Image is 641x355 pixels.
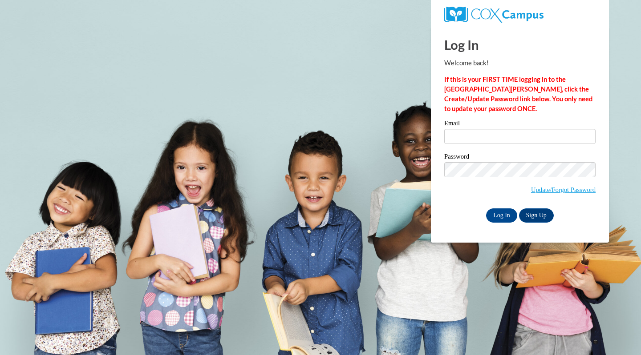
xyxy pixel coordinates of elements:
[486,208,517,223] input: Log In
[444,7,544,23] img: COX Campus
[444,120,596,129] label: Email
[444,10,544,18] a: COX Campus
[444,36,596,54] h1: Log In
[444,153,596,162] label: Password
[444,76,592,112] strong: If this is your FIRST TIME logging in to the [GEOGRAPHIC_DATA][PERSON_NAME], click the Create/Upd...
[519,208,554,223] a: Sign Up
[444,58,596,68] p: Welcome back!
[531,186,596,193] a: Update/Forgot Password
